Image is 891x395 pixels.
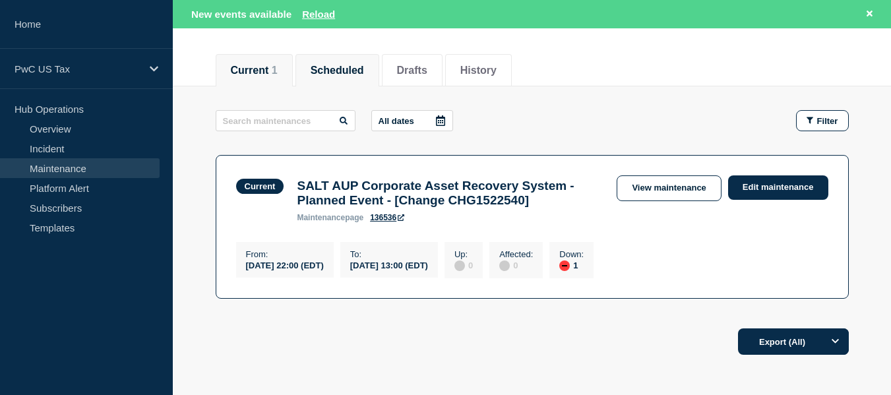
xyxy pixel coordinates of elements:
div: [DATE] 22:00 (EDT) [246,259,324,270]
p: To : [350,249,428,259]
a: View maintenance [617,175,721,201]
p: All dates [379,116,414,126]
button: Drafts [397,65,427,76]
span: 1 [272,65,278,76]
div: disabled [454,260,465,271]
input: Search maintenances [216,110,355,131]
p: PwC US Tax [15,63,141,75]
div: down [559,260,570,271]
button: Reload [302,9,335,20]
a: 136536 [370,213,404,222]
p: Up : [454,249,473,259]
a: Edit maintenance [728,175,828,200]
p: From : [246,249,324,259]
span: Filter [817,116,838,126]
div: 0 [499,259,533,271]
button: Scheduled [311,65,364,76]
span: New events available [191,9,292,20]
button: Filter [796,110,849,131]
button: Export (All) [738,328,849,355]
button: Options [822,328,849,355]
h3: SALT AUP Corporate Asset Recovery System - Planned Event - [Change CHG1522540] [297,179,603,208]
p: Affected : [499,249,533,259]
span: maintenance [297,213,345,222]
button: All dates [371,110,453,131]
p: Down : [559,249,584,259]
p: page [297,213,363,222]
button: Current 1 [231,65,278,76]
div: 1 [559,259,584,271]
div: [DATE] 13:00 (EDT) [350,259,428,270]
div: Current [245,181,276,191]
button: History [460,65,497,76]
div: disabled [499,260,510,271]
div: 0 [454,259,473,271]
